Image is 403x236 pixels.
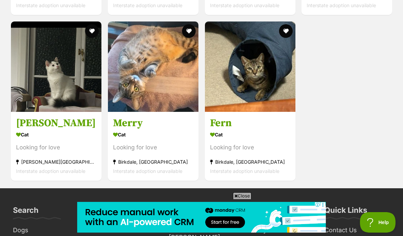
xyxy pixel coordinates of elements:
[233,192,251,199] span: Close
[16,130,96,139] div: Cat
[210,143,290,152] div: Looking for love
[113,143,193,152] div: Looking for love
[16,143,96,152] div: Looking for love
[16,168,85,174] span: Interstate adoption unavailable
[113,157,193,166] div: Birkdale, [GEOGRAPHIC_DATA]
[210,2,279,8] span: Interstate adoption unavailable
[11,112,101,181] a: [PERSON_NAME] Cat Looking for love [PERSON_NAME][GEOGRAPHIC_DATA], [GEOGRAPHIC_DATA] Interstate a...
[108,112,198,181] a: Merry Cat Looking for love Birkdale, [GEOGRAPHIC_DATA] Interstate adoption unavailable favourite
[13,205,39,219] h3: Search
[16,117,96,130] h3: [PERSON_NAME]
[11,21,101,112] img: Homer
[205,112,295,181] a: Fern Cat Looking for love Birkdale, [GEOGRAPHIC_DATA] Interstate adoption unavailable favourite
[113,2,182,8] span: Interstate adoption unavailable
[10,225,81,236] a: Dogs
[360,212,396,233] iframe: Help Scout Beacon - Open
[16,157,96,166] div: [PERSON_NAME][GEOGRAPHIC_DATA], [GEOGRAPHIC_DATA]
[182,24,196,38] button: favourite
[77,202,326,233] iframe: Advertisement
[113,130,193,139] div: Cat
[210,117,290,130] h3: Fern
[210,168,279,174] span: Interstate adoption unavailable
[205,21,295,112] img: Fern
[210,130,290,139] div: Cat
[279,24,292,38] button: favourite
[16,2,85,8] span: Interstate adoption unavailable
[324,205,367,219] h3: Quick Links
[113,168,182,174] span: Interstate adoption unavailable
[108,21,198,112] img: Merry
[85,24,99,38] button: favourite
[322,225,393,236] a: Contact Us
[113,117,193,130] h3: Merry
[307,2,376,8] span: Interstate adoption unavailable
[210,157,290,166] div: Birkdale, [GEOGRAPHIC_DATA]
